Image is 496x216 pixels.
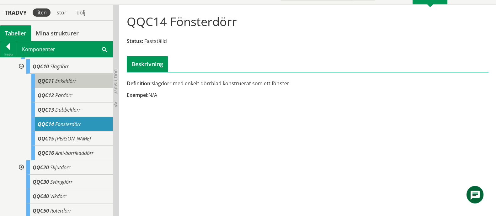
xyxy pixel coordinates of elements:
[50,207,71,214] span: Roterdörr
[144,38,167,45] span: Fastställd
[113,69,119,94] span: Dölj trädvy
[55,121,81,128] span: Fönsterdörr
[38,77,54,84] span: QQC11
[55,77,76,84] span: Enkeldörr
[38,135,54,142] span: QQC15
[0,52,16,57] div: Tillbaka
[53,8,70,17] div: stor
[55,150,93,156] span: Anti-barrikaddörr
[38,150,54,156] span: QQC16
[50,193,66,200] span: Vikdörr
[38,106,54,113] span: QQC13
[38,121,54,128] span: QQC14
[38,92,54,99] span: QQC12
[50,164,70,171] span: Skjutdörr
[55,92,72,99] span: Pardörr
[16,41,113,57] div: Komponenter
[33,8,51,17] div: liten
[127,38,143,45] span: Status:
[127,80,365,87] div: slagdörr med enkelt dörrblad konstruerat som ett fönster
[33,193,49,200] span: QQC40
[50,178,72,185] span: Svängdörr
[33,63,49,70] span: QQC10
[127,80,152,87] span: Definition:
[33,207,49,214] span: QQC50
[50,63,69,70] span: Slagdörr
[127,14,237,28] h1: QQC14 Fönsterdörr
[55,135,91,142] span: [PERSON_NAME]
[102,46,107,52] span: Sök i tabellen
[33,164,49,171] span: QQC20
[55,106,80,113] span: Dubbeldörr
[33,178,49,185] span: QQC30
[1,9,30,16] div: Trädvy
[73,8,89,17] div: dölj
[127,92,365,98] div: N/A
[31,25,83,41] a: Mina strukturer
[127,56,168,72] div: Beskrivning
[127,92,148,98] span: Exempel:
